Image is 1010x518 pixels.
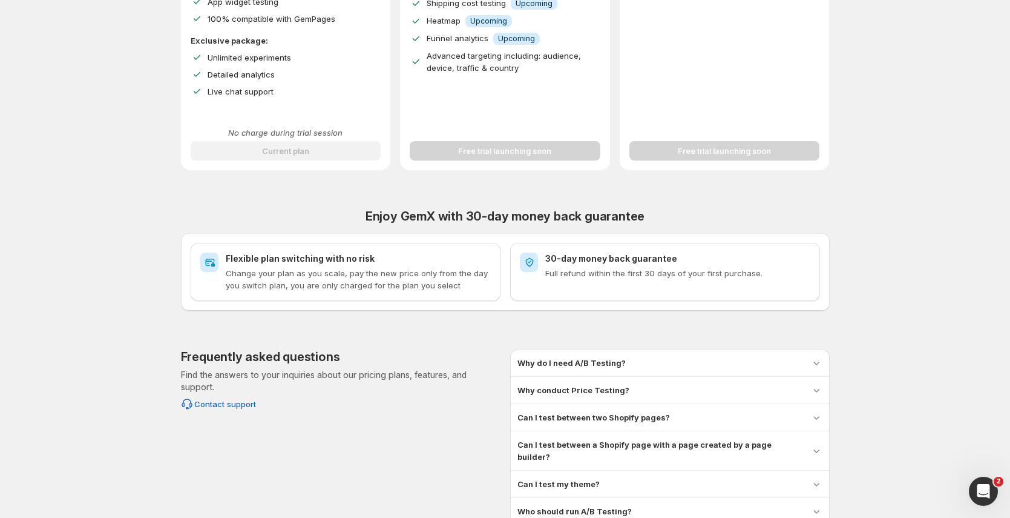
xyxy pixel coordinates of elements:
[427,33,488,43] span: Funnel analytics
[226,253,491,265] h2: Flexible plan switching with no risk
[517,384,629,396] h3: Why conduct Price Testing?
[208,87,274,96] span: Live chat support
[191,127,381,139] p: No charge during trial session
[427,51,581,73] span: Advanced targeting including: audience, device, traffic & country
[191,35,381,47] p: Exclusive package:
[208,14,335,24] span: 100% compatible with GemPages
[517,411,670,423] h3: Can I test between two Shopify pages?
[545,253,810,265] h2: 30-day money back guarantee
[194,398,256,410] span: Contact support
[427,16,461,25] span: Heatmap
[517,357,626,369] h3: Why do I need A/B Testing?
[517,439,801,463] h3: Can I test between a Shopify page with a page created by a page builder?
[969,477,998,506] iframe: Intercom live chat
[174,394,263,414] button: Contact support
[517,505,632,517] h3: Who should run A/B Testing?
[545,267,810,279] p: Full refund within the first 30 days of your first purchase.
[498,34,535,44] span: Upcoming
[181,369,500,393] p: Find the answers to your inquiries about our pricing plans, features, and support.
[994,477,1003,486] span: 2
[517,478,600,490] h3: Can I test my theme?
[470,16,507,26] span: Upcoming
[226,267,491,291] p: Change your plan as you scale, pay the new price only from the day you switch plan, you are only ...
[208,70,275,79] span: Detailed analytics
[181,209,830,224] h2: Enjoy GemX with 30-day money back guarantee
[181,350,340,364] h2: Frequently asked questions
[208,53,291,62] span: Unlimited experiments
